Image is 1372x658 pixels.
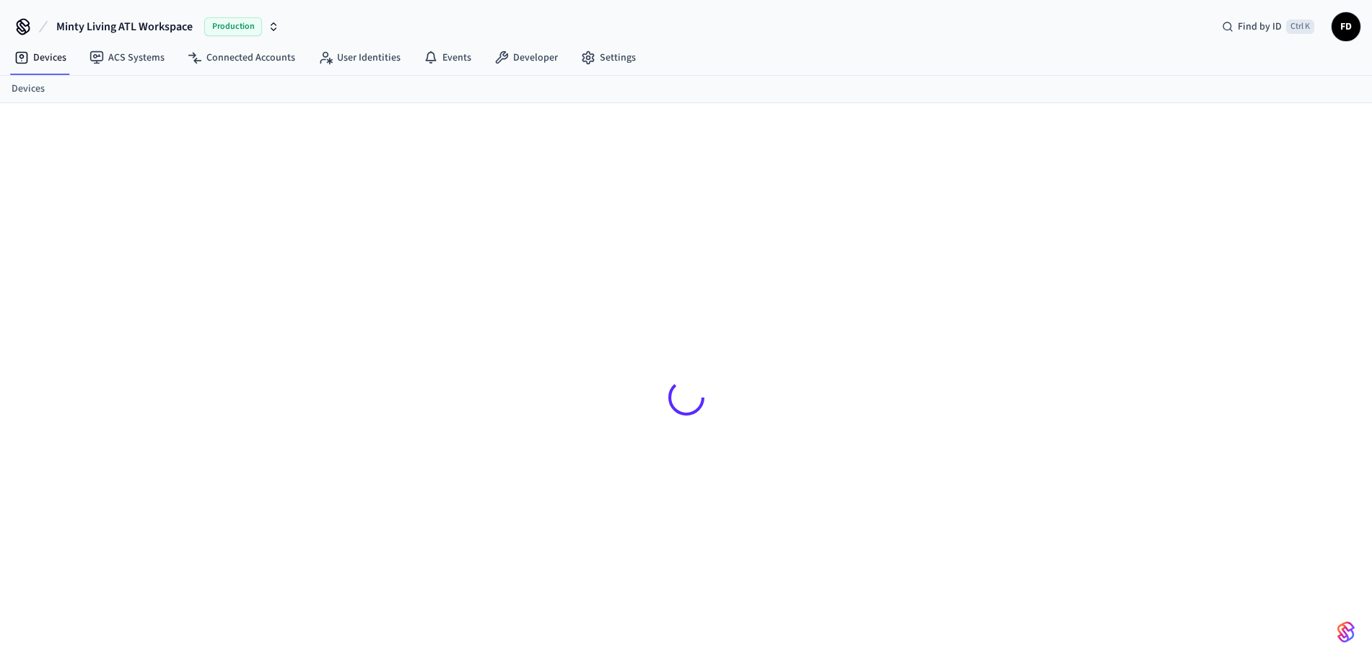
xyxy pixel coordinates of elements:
a: Developer [483,45,569,71]
a: Events [412,45,483,71]
a: Settings [569,45,647,71]
span: FD [1333,14,1359,40]
a: ACS Systems [78,45,176,71]
span: Ctrl K [1286,19,1314,34]
a: Connected Accounts [176,45,307,71]
span: Minty Living ATL Workspace [56,18,193,35]
span: Production [204,17,262,36]
span: Find by ID [1238,19,1282,34]
a: Devices [12,82,45,97]
div: Find by IDCtrl K [1210,14,1326,40]
button: FD [1332,12,1360,41]
img: SeamLogoGradient.69752ec5.svg [1337,620,1355,644]
a: Devices [3,45,78,71]
a: User Identities [307,45,412,71]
